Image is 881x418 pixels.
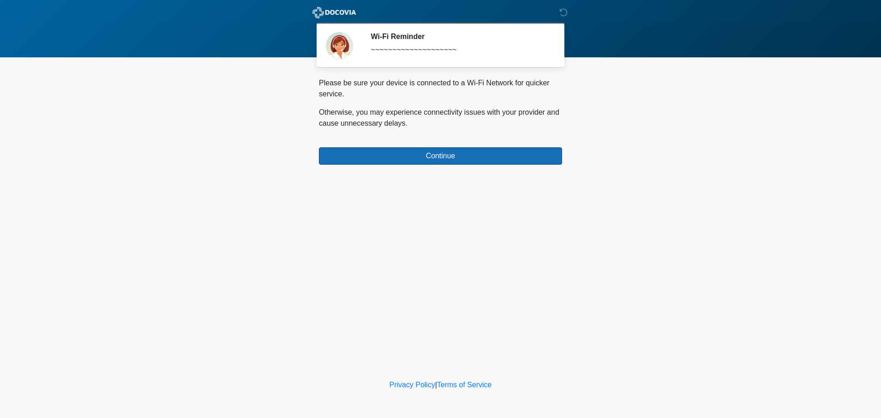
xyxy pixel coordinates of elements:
button: Continue [319,147,562,165]
a: | [435,381,437,389]
a: Terms of Service [437,381,491,389]
h2: Wi-Fi Reminder [371,32,548,41]
a: Privacy Policy [390,381,435,389]
p: Please be sure your device is connected to a Wi-Fi Network for quicker service. [319,78,562,100]
p: Otherwise, you may experience connectivity issues with your provider and cause unnecessary delays [319,107,562,129]
span: . [406,119,407,127]
div: ~~~~~~~~~~~~~~~~~~~~ [371,45,548,56]
img: ABC Med Spa- GFEase Logo [310,7,359,18]
img: Agent Avatar [326,32,353,60]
